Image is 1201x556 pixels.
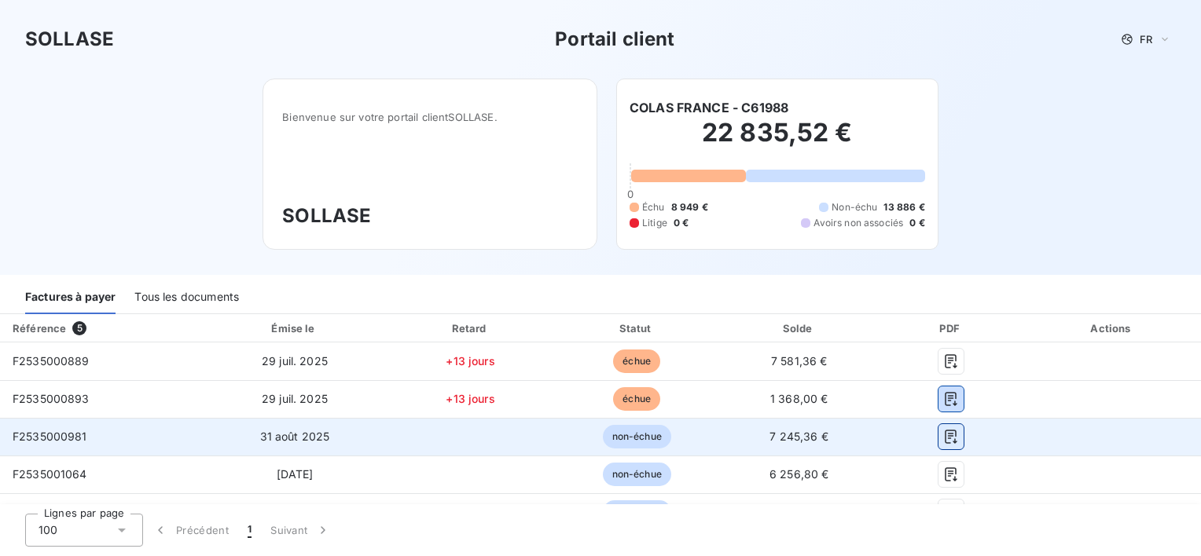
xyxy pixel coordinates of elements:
[13,392,90,405] span: F2535000893
[770,392,828,405] span: 1 368,00 €
[134,281,239,314] div: Tous les documents
[814,216,903,230] span: Avoirs non associés
[25,281,116,314] div: Factures à payer
[390,320,552,336] div: Retard
[671,200,708,214] span: 8 949 €
[603,463,671,486] span: non-échue
[282,111,578,123] span: Bienvenue sur votre portail client SOLLASE .
[39,522,57,538] span: 100
[630,98,788,117] h6: COLAS FRANCE - C61988
[13,322,66,335] div: Référence
[248,522,252,538] span: 1
[613,349,660,373] span: échue
[143,514,238,547] button: Précédent
[642,200,665,214] span: Échu
[282,202,578,230] h3: SOLLASE
[630,117,925,164] h2: 22 835,52 €
[1027,320,1198,336] div: Actions
[909,216,924,230] span: 0 €
[13,354,90,368] span: F2535000889
[627,188,634,200] span: 0
[1140,33,1152,46] span: FR
[769,467,829,481] span: 6 256,80 €
[769,430,828,443] span: 7 245,36 €
[262,354,328,368] span: 29 juil. 2025
[238,514,261,547] button: 1
[13,430,87,443] span: F2535000981
[260,430,330,443] span: 31 août 2025
[446,354,494,368] span: +13 jours
[832,200,877,214] span: Non-échu
[883,320,1020,336] div: PDF
[883,200,924,214] span: 13 886 €
[72,321,86,335] span: 5
[277,467,314,481] span: [DATE]
[262,392,328,405] span: 29 juil. 2025
[13,467,87,481] span: F2535001064
[603,425,671,448] span: non-échue
[722,320,876,336] div: Solde
[613,387,660,411] span: échue
[558,320,716,336] div: Statut
[603,500,671,524] span: non-échue
[555,25,674,53] h3: Portail client
[25,25,114,53] h3: SOLLASE
[771,354,828,368] span: 7 581,36 €
[261,514,340,547] button: Suivant
[642,216,667,230] span: Litige
[674,216,689,230] span: 0 €
[446,392,494,405] span: +13 jours
[206,320,383,336] div: Émise le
